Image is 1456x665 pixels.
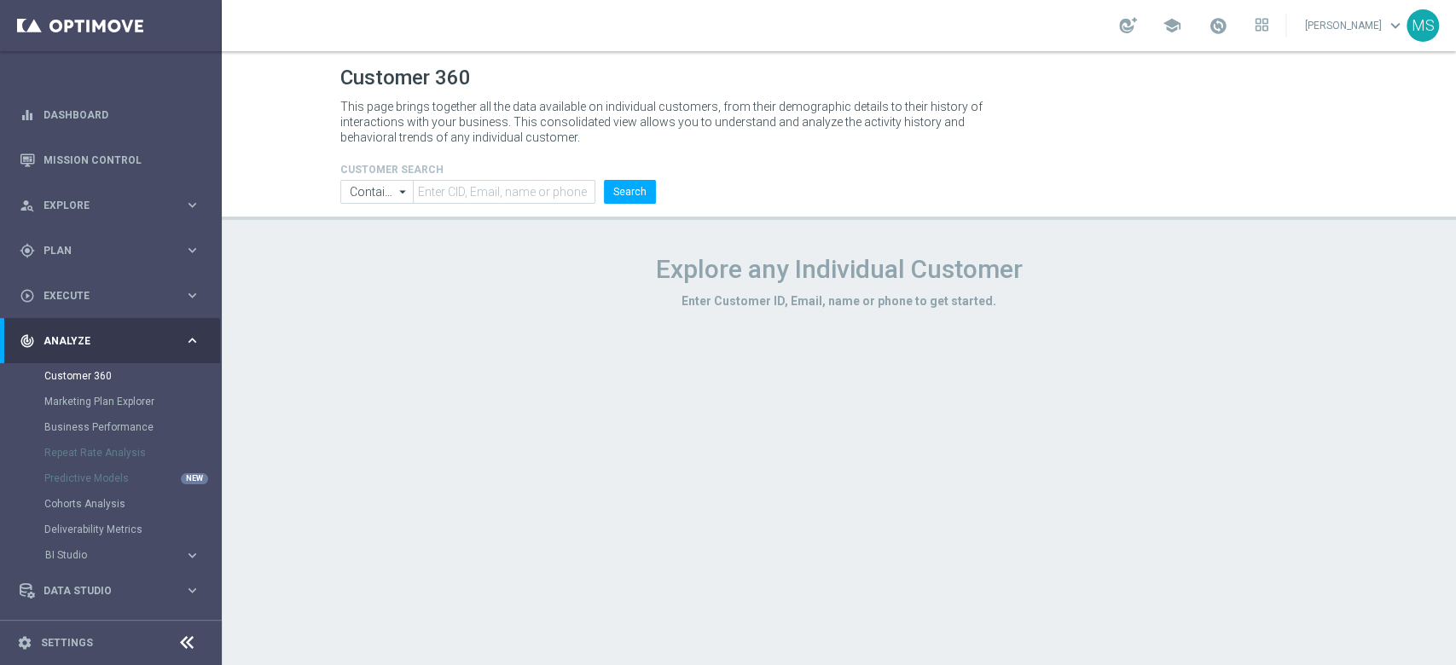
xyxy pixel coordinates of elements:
button: track_changes Analyze keyboard_arrow_right [19,334,201,348]
button: gps_fixed Plan keyboard_arrow_right [19,244,201,257]
div: Repeat Rate Analysis [44,440,220,465]
div: Explore [20,198,184,213]
div: Execute [20,288,184,304]
a: Customer 360 [44,369,177,383]
a: Optibot [44,613,178,658]
div: Cohorts Analysis [44,491,220,517]
a: Mission Control [44,137,200,182]
div: Marketing Plan Explorer [44,389,220,414]
div: Optibot [20,613,200,658]
div: Mission Control [20,137,200,182]
button: equalizer Dashboard [19,108,201,122]
a: Dashboard [44,92,200,137]
i: gps_fixed [20,243,35,258]
h1: Customer 360 [340,66,1338,90]
div: MS [1407,9,1439,42]
button: play_circle_outline Execute keyboard_arrow_right [19,289,201,303]
i: person_search [20,198,35,213]
span: Plan [44,246,184,256]
a: [PERSON_NAME]keyboard_arrow_down [1303,13,1407,38]
h1: Explore any Individual Customer [340,254,1338,285]
button: Search [604,180,656,204]
a: Marketing Plan Explorer [44,395,177,408]
div: Customer 360 [44,363,220,389]
h4: CUSTOMER SEARCH [340,164,656,176]
i: keyboard_arrow_right [184,582,200,598]
button: person_search Explore keyboard_arrow_right [19,199,201,212]
div: BI Studio [45,550,184,560]
div: Analyze [20,333,184,349]
i: keyboard_arrow_right [184,197,200,213]
button: Mission Control [19,153,201,167]
span: school [1163,16,1181,35]
div: Dashboard [20,92,200,137]
i: arrow_drop_down [395,181,412,203]
div: Data Studio [20,583,184,598]
i: keyboard_arrow_right [184,242,200,258]
span: Explore [44,200,184,211]
i: settings [17,635,32,651]
i: keyboard_arrow_right [184,332,200,349]
i: keyboard_arrow_right [184,287,200,304]
i: equalizer [20,107,35,123]
a: Settings [41,638,93,648]
input: Enter CID, Email, name or phone [413,180,595,204]
span: Execute [44,291,184,301]
div: Plan [20,243,184,258]
h3: Enter Customer ID, Email, name or phone to get started. [340,293,1338,309]
div: Deliverability Metrics [44,517,220,542]
div: Business Performance [44,414,220,440]
i: keyboard_arrow_right [184,547,200,564]
i: play_circle_outline [20,288,35,304]
p: This page brings together all the data available on individual customers, from their demographic ... [340,99,997,145]
span: Data Studio [44,586,184,596]
input: Contains [340,180,414,204]
span: keyboard_arrow_down [1386,16,1405,35]
div: Predictive Models [44,465,220,491]
button: Data Studio keyboard_arrow_right [19,584,201,598]
a: Business Performance [44,420,177,434]
div: BI Studio [44,542,220,568]
a: Cohorts Analysis [44,497,177,511]
i: track_changes [20,333,35,349]
span: Analyze [44,336,184,346]
button: BI Studio keyboard_arrow_right [44,548,201,562]
a: Deliverability Metrics [44,523,177,536]
span: BI Studio [45,550,167,560]
div: NEW [181,473,208,484]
